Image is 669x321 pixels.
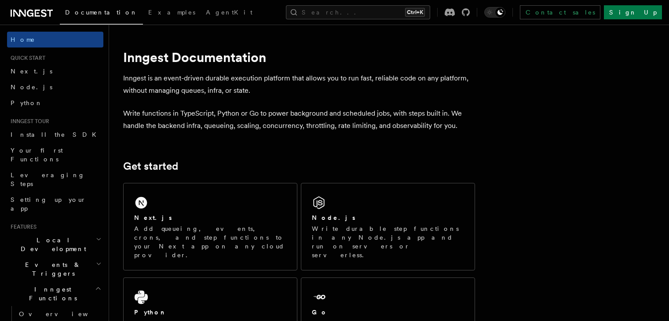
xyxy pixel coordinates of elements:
[7,223,37,230] span: Features
[11,147,63,163] span: Your first Functions
[11,171,85,187] span: Leveraging Steps
[520,5,600,19] a: Contact sales
[11,99,43,106] span: Python
[7,95,103,111] a: Python
[123,107,475,132] p: Write functions in TypeScript, Python or Go to power background and scheduled jobs, with steps bu...
[7,236,96,253] span: Local Development
[11,84,52,91] span: Node.js
[604,5,662,19] a: Sign Up
[484,7,505,18] button: Toggle dark mode
[65,9,138,16] span: Documentation
[312,308,328,317] h2: Go
[7,260,96,278] span: Events & Triggers
[7,281,103,306] button: Inngest Functions
[7,32,103,47] a: Home
[405,8,425,17] kbd: Ctrl+K
[11,196,86,212] span: Setting up your app
[123,72,475,97] p: Inngest is an event-driven durable execution platform that allows you to run fast, reliable code ...
[206,9,252,16] span: AgentKit
[60,3,143,25] a: Documentation
[312,213,355,222] h2: Node.js
[7,167,103,192] a: Leveraging Steps
[7,142,103,167] a: Your first Functions
[123,183,297,270] a: Next.jsAdd queueing, events, crons, and step functions to your Next app on any cloud provider.
[7,55,45,62] span: Quick start
[148,9,195,16] span: Examples
[143,3,201,24] a: Examples
[134,224,286,259] p: Add queueing, events, crons, and step functions to your Next app on any cloud provider.
[7,79,103,95] a: Node.js
[286,5,430,19] button: Search...Ctrl+K
[301,183,475,270] a: Node.jsWrite durable step functions in any Node.js app and run on servers or serverless.
[123,49,475,65] h1: Inngest Documentation
[7,192,103,216] a: Setting up your app
[11,131,102,138] span: Install the SDK
[201,3,258,24] a: AgentKit
[11,35,35,44] span: Home
[19,310,110,317] span: Overview
[7,257,103,281] button: Events & Triggers
[134,308,167,317] h2: Python
[7,285,95,303] span: Inngest Functions
[134,213,172,222] h2: Next.js
[312,224,464,259] p: Write durable step functions in any Node.js app and run on servers or serverless.
[123,160,178,172] a: Get started
[7,118,49,125] span: Inngest tour
[7,63,103,79] a: Next.js
[7,127,103,142] a: Install the SDK
[11,68,52,75] span: Next.js
[7,232,103,257] button: Local Development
